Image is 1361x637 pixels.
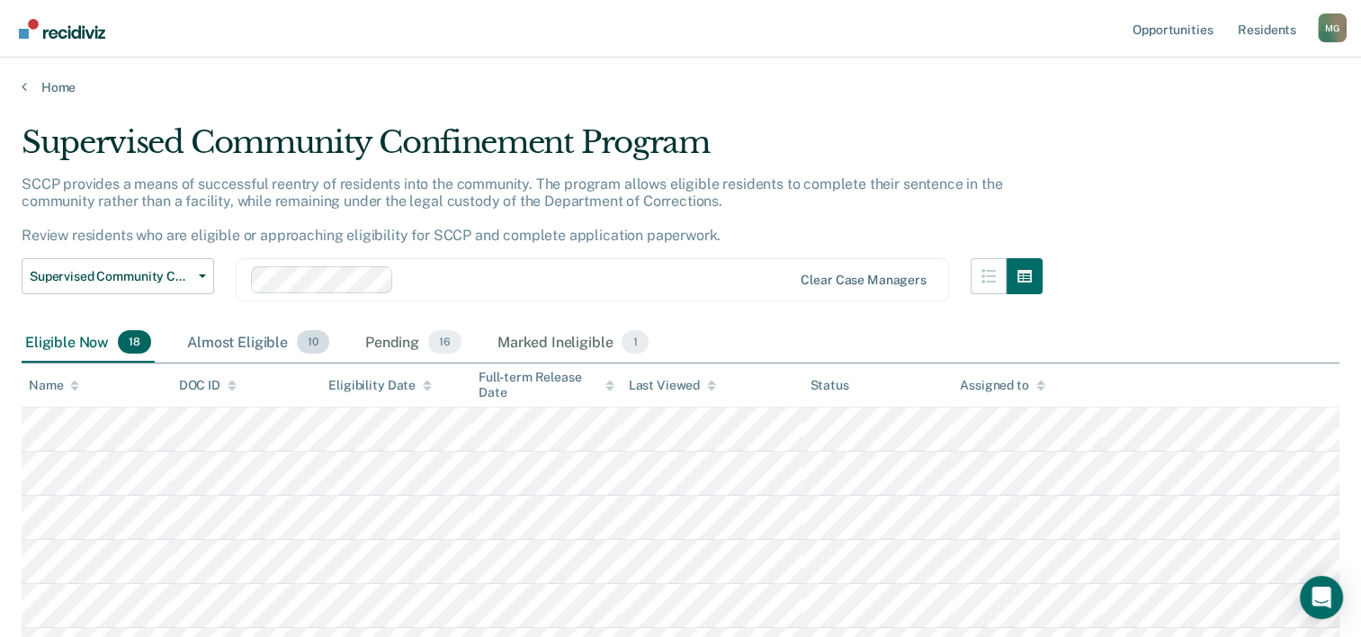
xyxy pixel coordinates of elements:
div: Full-term Release Date [479,370,614,400]
p: SCCP provides a means of successful reentry of residents into the community. The program allows e... [22,175,1002,245]
span: 16 [428,330,461,354]
div: Supervised Community Confinement Program [22,124,1043,175]
span: 1 [622,330,648,354]
div: Name [29,378,79,393]
div: Open Intercom Messenger [1300,576,1343,619]
div: M G [1318,13,1347,42]
div: DOC ID [179,378,237,393]
span: 18 [118,330,151,354]
button: Profile dropdown button [1318,13,1347,42]
div: Status [810,378,848,393]
span: Supervised Community Confinement Program [30,269,192,284]
div: Last Viewed [629,378,716,393]
div: Eligible Now18 [22,323,155,363]
div: Almost Eligible10 [184,323,333,363]
div: Marked Ineligible1 [494,323,652,363]
div: Assigned to [960,378,1044,393]
div: Pending16 [362,323,465,363]
div: Clear case managers [801,273,926,288]
div: Eligibility Date [328,378,432,393]
span: 10 [297,330,329,354]
button: Supervised Community Confinement Program [22,258,214,294]
a: Home [22,79,1339,95]
img: Recidiviz [19,19,105,39]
